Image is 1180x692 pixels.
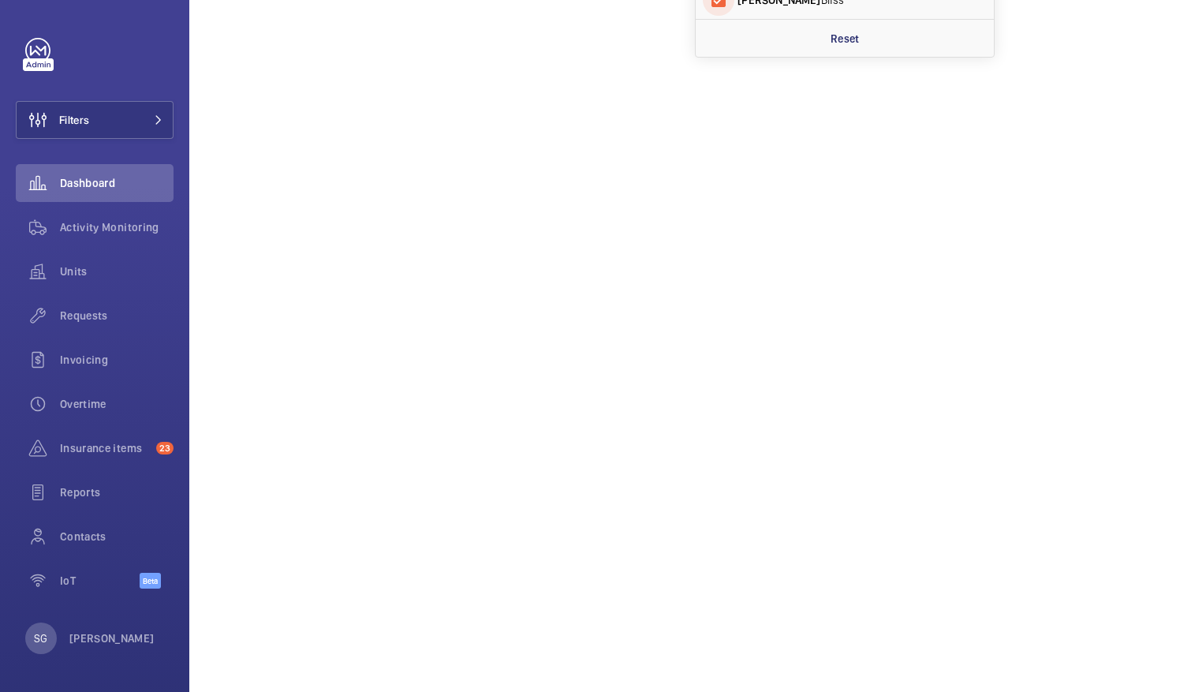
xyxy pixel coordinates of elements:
span: Reports [60,484,174,500]
span: Overtime [60,396,174,412]
span: Insurance items [60,440,150,456]
span: Requests [60,308,174,324]
button: Filters [16,101,174,139]
span: 23 [156,442,174,454]
span: Beta [140,573,161,589]
span: Dashboard [60,175,174,191]
span: Invoicing [60,352,174,368]
p: [PERSON_NAME] [69,630,155,646]
span: Filters [59,112,89,128]
span: Units [60,264,174,279]
span: Contacts [60,529,174,544]
p: SG [34,630,47,646]
p: Reset [831,31,860,47]
span: Activity Monitoring [60,219,174,235]
span: IoT [60,573,140,589]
